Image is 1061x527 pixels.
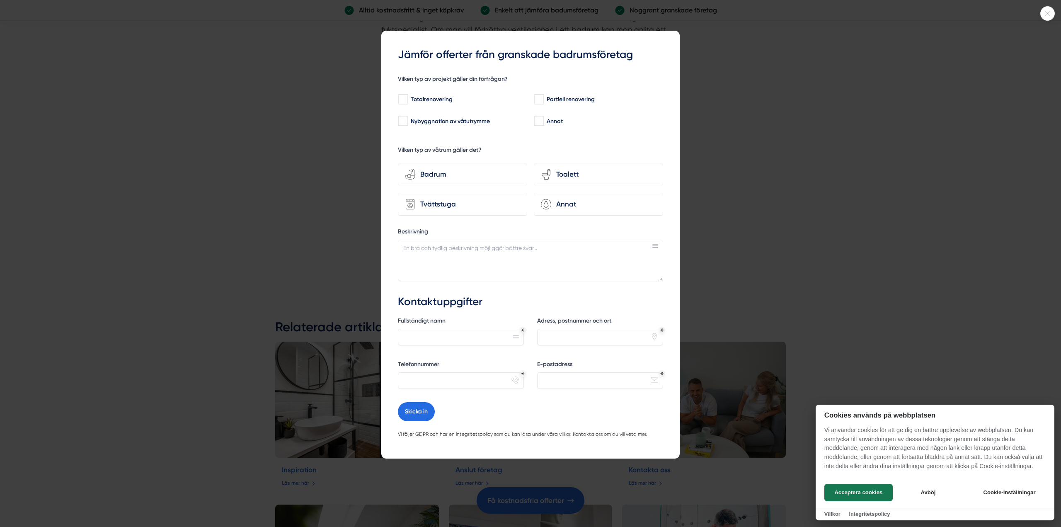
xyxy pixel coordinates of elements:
[895,484,961,501] button: Avböj
[537,360,663,371] label: E-postadress
[398,317,524,327] label: Fullständigt namn
[537,317,663,327] label: Adress, postnummer och ort
[660,328,664,332] div: Obligatoriskt
[521,328,524,332] div: Obligatoriskt
[398,360,524,371] label: Telefonnummer
[824,511,841,517] a: Villkor
[534,117,543,125] input: Annat
[973,484,1046,501] button: Cookie-inställningar
[849,511,890,517] a: Integritetspolicy
[534,95,543,104] input: Partiell renovering
[398,117,407,125] input: Nybyggnation av våtutrymme
[398,75,508,85] h5: Vilken typ av projekt gäller din förfrågan?
[816,426,1054,476] p: Vi använder cookies för att ge dig en bättre upplevelse av webbplatsen. Du kan samtycka till anvä...
[398,294,663,309] h3: Kontaktuppgifter
[816,411,1054,419] h2: Cookies används på webbplatsen
[398,430,663,439] p: Vi följer GDPR och har en integritetspolicy som du kan läsa under våra villkor. Kontakta oss om d...
[398,402,435,421] button: Skicka in
[398,47,663,62] h3: Jämför offerter från granskade badrumsföretag
[521,372,524,375] div: Obligatoriskt
[660,372,664,375] div: Obligatoriskt
[398,95,407,104] input: Totalrenovering
[398,146,482,156] h5: Vilken typ av våtrum gäller det?
[824,484,893,501] button: Acceptera cookies
[398,228,663,238] label: Beskrivning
